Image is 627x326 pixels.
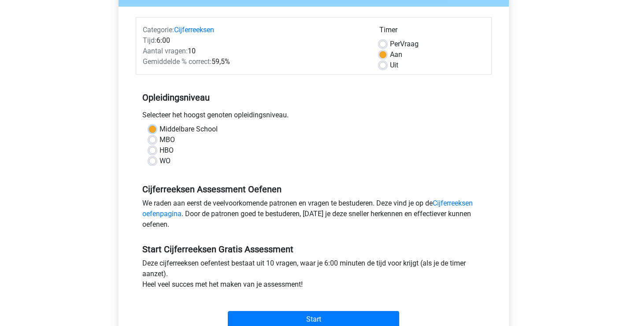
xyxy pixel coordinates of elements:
[143,36,156,45] span: Tijd:
[160,135,175,145] label: MBO
[142,89,485,106] h5: Opleidingsniveau
[136,35,373,46] div: 6:00
[390,39,419,49] label: Vraag
[390,40,400,48] span: Per
[390,49,402,60] label: Aan
[379,25,485,39] div: Timer
[142,244,485,255] h5: Start Cijferreeksen Gratis Assessment
[174,26,214,34] a: Cijferreeksen
[143,26,174,34] span: Categorie:
[143,57,211,66] span: Gemiddelde % correct:
[136,258,492,293] div: Deze cijferreeksen oefentest bestaat uit 10 vragen, waar je 6:00 minuten de tijd voor krijgt (als...
[136,198,492,233] div: We raden aan eerst de veelvoorkomende patronen en vragen te bestuderen. Deze vind je op de . Door...
[136,56,373,67] div: 59,5%
[142,184,485,195] h5: Cijferreeksen Assessment Oefenen
[390,60,398,71] label: Uit
[160,145,174,156] label: HBO
[160,156,171,166] label: WO
[160,124,218,135] label: Middelbare School
[143,47,188,55] span: Aantal vragen:
[136,110,492,124] div: Selecteer het hoogst genoten opleidingsniveau.
[136,46,373,56] div: 10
